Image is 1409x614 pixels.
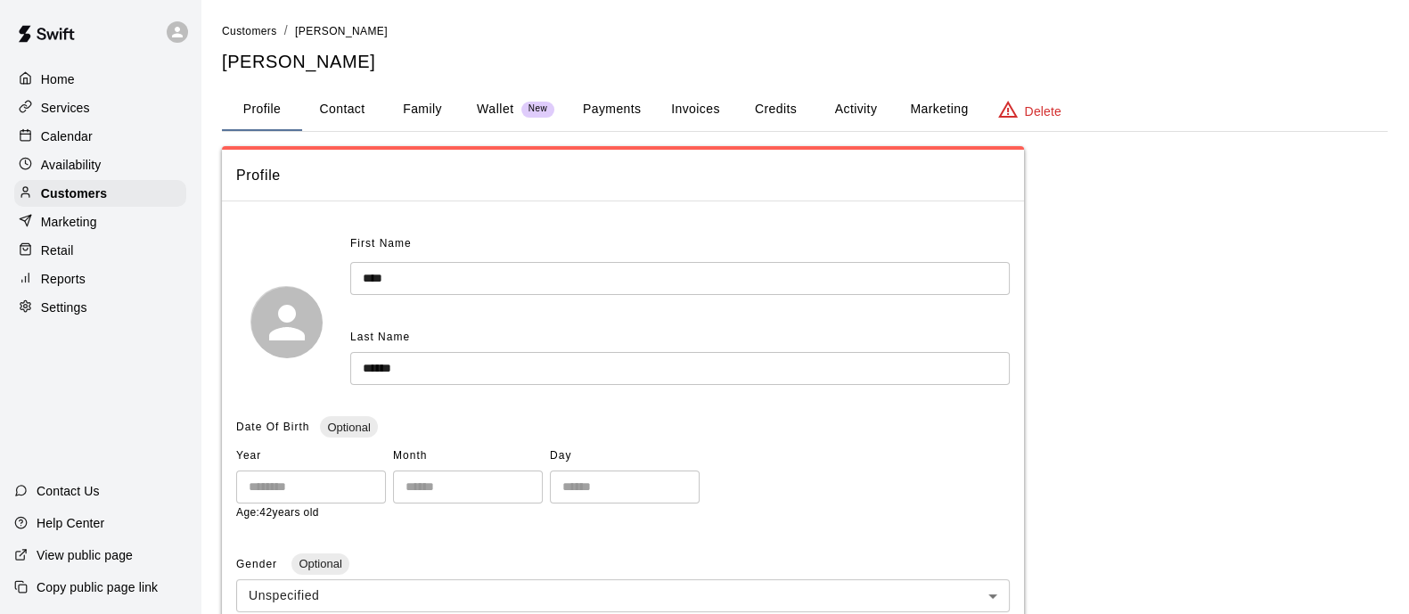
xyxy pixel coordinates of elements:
[14,151,186,178] a: Availability
[14,266,186,292] a: Reports
[236,558,281,570] span: Gender
[222,50,1388,74] h5: [PERSON_NAME]
[236,164,1010,187] span: Profile
[41,127,93,145] p: Calendar
[350,230,412,258] span: First Name
[14,66,186,93] a: Home
[222,25,277,37] span: Customers
[37,482,100,500] p: Contact Us
[896,88,982,131] button: Marketing
[521,103,554,115] span: New
[41,184,107,202] p: Customers
[291,557,348,570] span: Optional
[14,123,186,150] a: Calendar
[295,25,388,37] span: [PERSON_NAME]
[41,70,75,88] p: Home
[382,88,463,131] button: Family
[222,88,1388,131] div: basic tabs example
[37,514,104,532] p: Help Center
[41,156,102,174] p: Availability
[477,100,514,119] p: Wallet
[569,88,655,131] button: Payments
[236,579,1010,612] div: Unspecified
[41,242,74,259] p: Retail
[41,99,90,117] p: Services
[41,213,97,231] p: Marketing
[236,506,319,519] span: Age: 42 years old
[393,442,543,471] span: Month
[236,421,309,433] span: Date Of Birth
[655,88,735,131] button: Invoices
[37,546,133,564] p: View public page
[14,237,186,264] a: Retail
[284,21,288,40] li: /
[222,88,302,131] button: Profile
[350,331,410,343] span: Last Name
[815,88,896,131] button: Activity
[735,88,815,131] button: Credits
[302,88,382,131] button: Contact
[222,21,1388,41] nav: breadcrumb
[14,180,186,207] a: Customers
[41,299,87,316] p: Settings
[222,23,277,37] a: Customers
[1025,102,1061,120] p: Delete
[320,421,377,434] span: Optional
[41,270,86,288] p: Reports
[236,442,386,471] span: Year
[14,94,186,121] a: Services
[550,442,700,471] span: Day
[14,294,186,321] a: Settings
[14,209,186,235] a: Marketing
[37,578,158,596] p: Copy public page link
